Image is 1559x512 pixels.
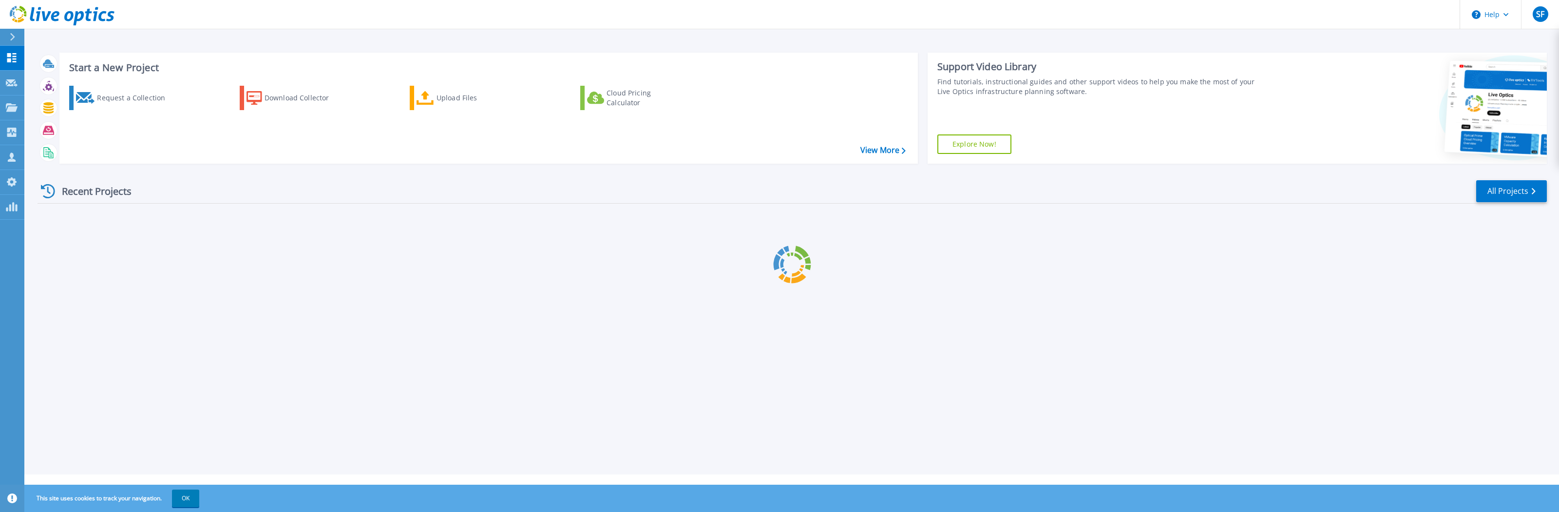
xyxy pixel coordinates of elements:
[265,88,342,108] div: Download Collector
[97,88,175,108] div: Request a Collection
[69,86,178,110] a: Request a Collection
[437,88,514,108] div: Upload Files
[607,88,684,108] div: Cloud Pricing Calculator
[1476,180,1547,202] a: All Projects
[410,86,518,110] a: Upload Files
[937,60,1260,73] div: Support Video Library
[240,86,348,110] a: Download Collector
[172,490,199,507] button: OK
[38,179,145,203] div: Recent Projects
[27,490,199,507] span: This site uses cookies to track your navigation.
[937,134,1011,154] a: Explore Now!
[69,62,905,73] h3: Start a New Project
[860,146,906,155] a: View More
[580,86,689,110] a: Cloud Pricing Calculator
[1536,10,1544,18] span: SF
[937,77,1260,96] div: Find tutorials, instructional guides and other support videos to help you make the most of your L...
